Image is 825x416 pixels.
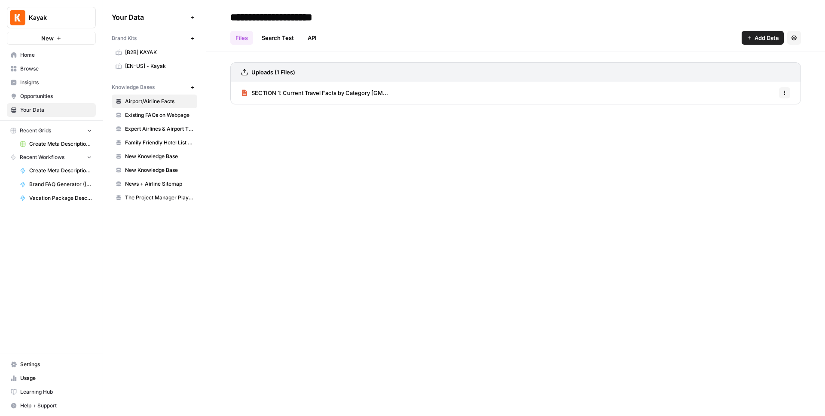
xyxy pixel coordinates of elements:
[241,82,388,104] a: SECTION 1: Current Travel Facts by Category [GM...
[125,125,193,133] span: Expert Airlines & Airport Tips
[29,194,92,202] span: Vacation Package Description Generator (AndreCova)
[112,122,197,136] a: Expert Airlines & Airport Tips
[7,32,96,45] button: New
[241,63,295,82] a: Uploads (1 Files)
[20,374,92,382] span: Usage
[125,166,193,174] span: New Knowledge Base
[251,68,295,76] h3: Uploads (1 Files)
[125,49,193,56] span: [B2B] KAYAK
[20,106,92,114] span: Your Data
[7,399,96,413] button: Help + Support
[29,140,92,148] span: Create Meta Description - [PERSON_NAME] Grid
[125,194,193,202] span: The Project Manager Playbook
[125,153,193,160] span: New Knowledge Base
[7,371,96,385] a: Usage
[125,180,193,188] span: News + Airline Sitemap
[16,191,96,205] a: Vacation Package Description Generator (AndreCova)
[20,388,92,396] span: Learning Hub
[112,83,155,91] span: Knowledge Bases
[112,191,197,205] a: The Project Manager Playbook
[7,89,96,103] a: Opportunities
[29,180,92,188] span: Brand FAQ Generator ([PERSON_NAME])
[7,358,96,371] a: Settings
[7,7,96,28] button: Workspace: Kayak
[41,34,54,43] span: New
[125,111,193,119] span: Existing FAQs on Webpage
[112,136,197,150] a: Family Friendly Hotel List Features
[20,361,92,368] span: Settings
[112,59,197,73] a: [EN-US] - Kayak
[125,98,193,105] span: Airport/Airline Facts
[7,103,96,117] a: Your Data
[16,177,96,191] a: Brand FAQ Generator ([PERSON_NAME])
[7,48,96,62] a: Home
[112,163,197,177] a: New Knowledge Base
[112,177,197,191] a: News + Airline Sitemap
[257,31,299,45] a: Search Test
[20,79,92,86] span: Insights
[10,10,25,25] img: Kayak Logo
[29,13,81,22] span: Kayak
[125,62,193,70] span: [EN-US] - Kayak
[29,167,92,174] span: Create Meta Description - [PERSON_NAME]
[20,402,92,410] span: Help + Support
[125,139,193,147] span: Family Friendly Hotel List Features
[7,151,96,164] button: Recent Workflows
[20,127,51,135] span: Recent Grids
[251,89,388,97] span: SECTION 1: Current Travel Facts by Category [GM...
[20,51,92,59] span: Home
[112,34,137,42] span: Brand Kits
[302,31,322,45] a: API
[112,46,197,59] a: [B2B] KAYAK
[16,164,96,177] a: Create Meta Description - [PERSON_NAME]
[7,62,96,76] a: Browse
[7,124,96,137] button: Recent Grids
[755,34,779,42] span: Add Data
[112,108,197,122] a: Existing FAQs on Webpage
[112,150,197,163] a: New Knowledge Base
[112,12,187,22] span: Your Data
[230,31,253,45] a: Files
[20,153,64,161] span: Recent Workflows
[7,76,96,89] a: Insights
[20,65,92,73] span: Browse
[7,385,96,399] a: Learning Hub
[20,92,92,100] span: Opportunities
[16,137,96,151] a: Create Meta Description - [PERSON_NAME] Grid
[742,31,784,45] button: Add Data
[112,95,197,108] a: Airport/Airline Facts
